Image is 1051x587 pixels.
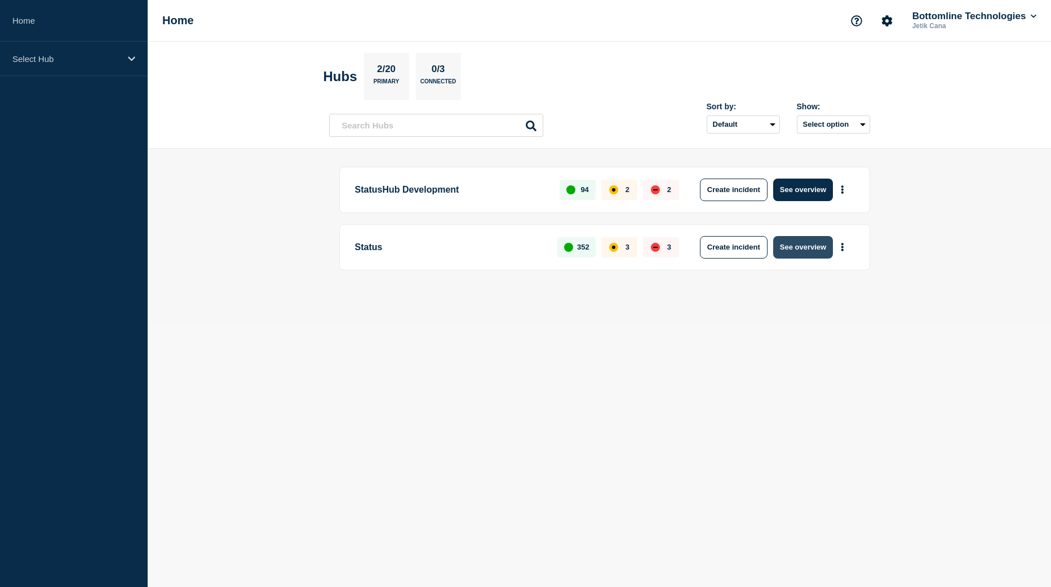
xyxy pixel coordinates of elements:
[797,102,870,111] div: Show:
[773,236,833,259] button: See overview
[910,22,1027,30] p: Jetik Cana
[875,9,899,33] button: Account settings
[845,9,868,33] button: Support
[626,185,629,194] p: 2
[329,114,543,137] input: Search Hubs
[797,115,870,134] button: Select option
[707,102,780,111] div: Sort by:
[580,185,588,194] p: 94
[609,243,618,252] div: affected
[667,185,671,194] p: 2
[323,69,357,85] h2: Hubs
[651,243,660,252] div: down
[835,237,850,257] button: More actions
[667,243,671,251] p: 3
[355,236,545,259] p: Status
[564,243,573,252] div: up
[162,14,194,27] h1: Home
[12,54,121,64] p: Select Hub
[700,179,768,201] button: Create incident
[372,64,400,78] p: 2/20
[577,243,589,251] p: 352
[427,64,449,78] p: 0/3
[707,115,780,134] select: Sort by
[773,179,833,201] button: See overview
[420,78,456,90] p: Connected
[835,179,850,200] button: More actions
[355,179,547,201] p: StatusHub Development
[626,243,629,251] p: 3
[609,185,618,194] div: affected
[700,236,768,259] button: Create incident
[910,11,1039,22] button: Bottomline Technologies
[651,185,660,194] div: down
[374,78,400,90] p: Primary
[566,185,575,194] div: up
